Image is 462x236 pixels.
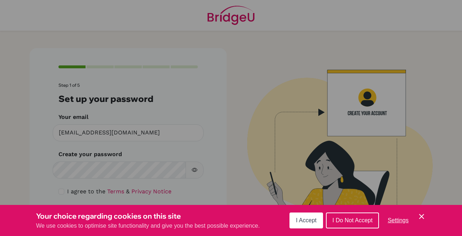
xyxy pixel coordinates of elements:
[382,213,414,228] button: Settings
[326,213,379,228] button: I Do Not Accept
[289,213,323,228] button: I Accept
[36,211,260,222] h3: Your choice regarding cookies on this site
[36,222,260,230] p: We use cookies to optimise site functionality and give you the best possible experience.
[332,217,372,223] span: I Do Not Accept
[296,217,317,223] span: I Accept
[417,212,426,221] button: Save and close
[388,217,409,223] span: Settings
